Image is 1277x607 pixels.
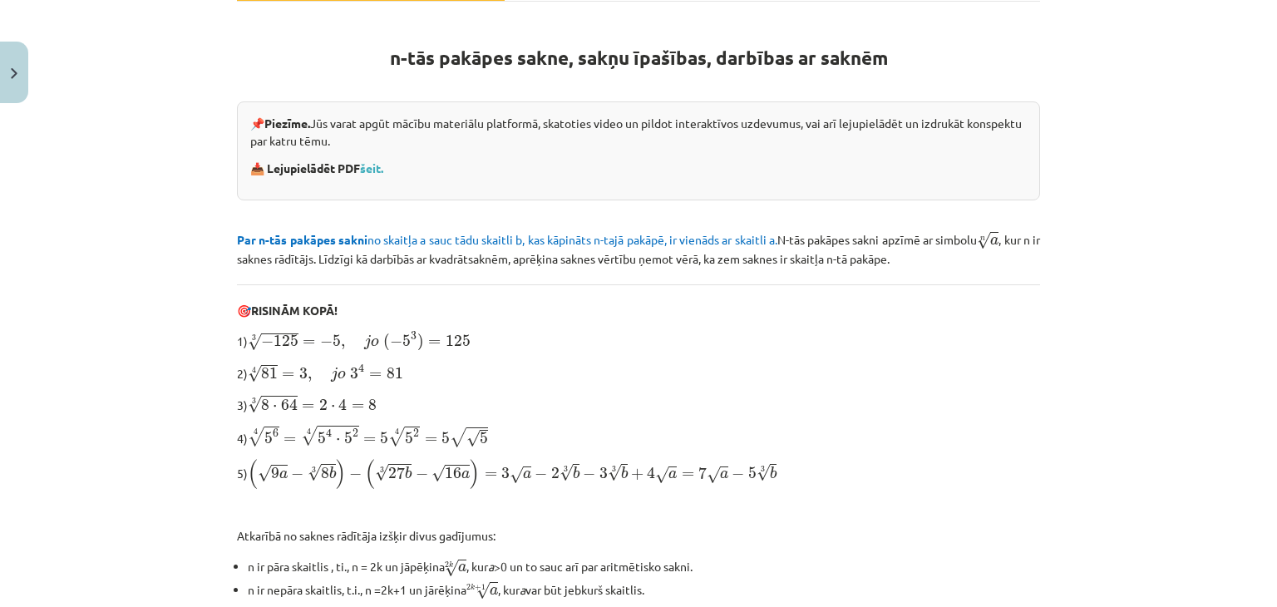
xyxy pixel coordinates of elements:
span: − [261,336,274,348]
i: a [520,582,525,597]
span: 3 [599,467,608,479]
span: 8 [261,399,269,411]
span: √ [388,427,405,447]
span: 125 [274,335,298,347]
span: √ [375,464,388,481]
span: a [720,471,728,479]
span: √ [510,466,523,484]
span: 2 [413,429,419,437]
span: 3 [299,368,308,379]
span: √ [977,232,990,249]
span: 2 [319,399,328,411]
span: ) [336,459,346,489]
span: 4 [358,364,364,373]
span: = [303,339,315,346]
p: 3) [237,393,1040,414]
p: 5) [237,458,1040,490]
span: a [668,471,677,479]
span: 64 [281,398,298,411]
span: 5 [405,432,413,444]
span: 3 [350,368,358,379]
span: √ [248,396,261,413]
i: a [488,559,494,574]
span: 2 [353,429,358,437]
span: 3 [411,332,417,340]
span: j [331,367,338,382]
span: 7 [698,466,707,479]
span: √ [608,464,621,481]
li: n ir nepāra skaitlis, t.i., n =2k+1 un jārēķina , kur var būt jebkurš skaitlis. [248,578,1040,600]
p: 🎯 [237,302,1040,319]
span: a [458,564,466,572]
span: 4 [647,466,655,479]
span: ) [470,459,480,489]
span: 16 [445,467,461,479]
span: = [369,372,382,378]
span: 125 [446,335,471,347]
b: Par n-tās pakāpes sakni [237,232,367,247]
span: a [523,471,531,479]
span: − [349,468,362,480]
span: ⋅ [331,405,335,410]
span: b [329,466,336,479]
span: = [428,339,441,346]
span: = [282,372,294,378]
span: 81 [261,368,278,379]
p: 1) [237,329,1040,352]
span: √ [445,560,458,577]
span: , [341,341,345,349]
span: = [352,403,364,410]
span: 81 [387,368,403,379]
p: 📌 Jūs varat apgūt mācību materiālu platformā, skatoties video un pildot interaktīvos uzdevumus, v... [250,115,1027,150]
span: √ [248,333,261,351]
span: + [475,585,481,590]
span: o [371,338,379,347]
span: 2 [466,584,471,590]
span: + [631,468,643,480]
span: 5 [441,432,450,444]
span: √ [466,430,480,447]
span: b [621,466,628,479]
p: 4) [237,424,1040,448]
span: − [291,468,303,480]
span: 5 [344,432,353,444]
span: 5 [333,335,341,347]
span: √ [476,582,490,600]
span: = [284,437,296,443]
span: √ [248,427,264,447]
span: b [573,466,579,479]
span: 8 [321,467,329,479]
span: √ [450,427,466,447]
span: 5 [264,432,273,444]
span: a [461,471,470,479]
span: 2 [551,467,560,479]
span: = [485,471,497,478]
li: n ir pāra skaitlis , ti., n = 2k un jāpēķina , kur >0 un to sauc arī par aritmētisko sakni. [248,555,1040,577]
span: 6 [273,429,279,437]
b: RISINĀM KOPĀ! [251,303,338,318]
p: Atkarībā no saknes rādītāja izšķir divus gadījumus: [237,527,1040,545]
span: a [490,587,498,595]
a: šeit. [360,160,383,175]
span: 5 [380,432,388,444]
span: √ [707,466,720,484]
p: N-tās pakāpes sakni apzīmē ar simbolu , kur n ir saknes rādītājs. Līdzīgi kā darbībās ar kvadrāts... [237,228,1040,268]
span: ) [417,333,424,351]
span: 5 [318,432,326,444]
span: a [279,471,288,479]
span: √ [431,465,445,482]
span: j [364,334,371,349]
span: 5 [480,432,488,444]
strong: n-tās pakāpes sakne, sakņu īpašības, darbības ar saknēm [390,46,888,70]
span: 8 [368,399,377,411]
span: = [302,403,314,410]
span: o [338,371,346,379]
span: √ [560,464,573,481]
span: ⋅ [273,405,277,410]
span: ⋅ [336,438,340,443]
span: = [425,437,437,443]
span: , [308,373,312,382]
img: icon-close-lesson-0947bae3869378f0d4975bcd49f059093ad1ed9edebbc8119c70593378902aed.svg [11,68,17,79]
span: ( [383,333,390,351]
span: − [416,468,428,480]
